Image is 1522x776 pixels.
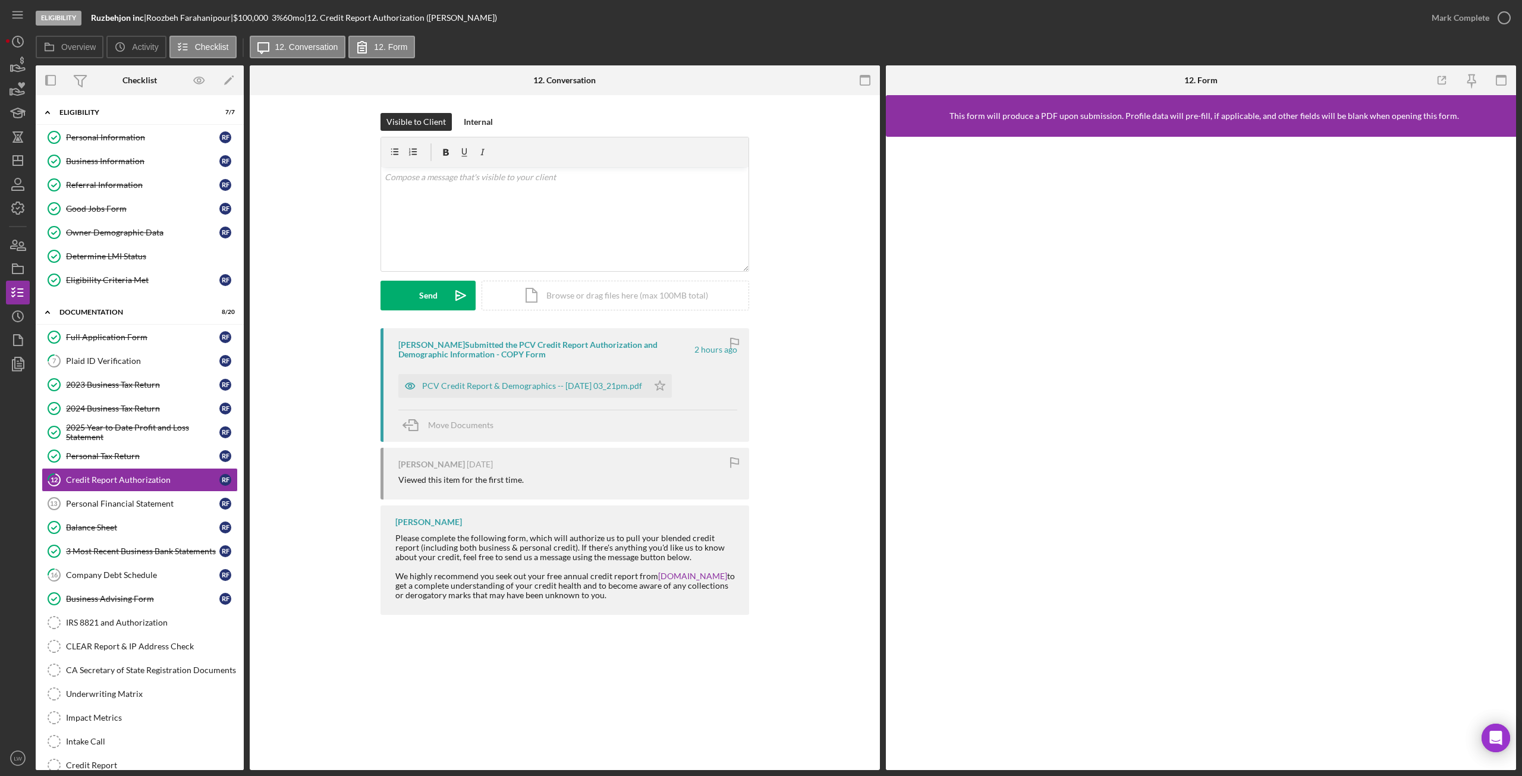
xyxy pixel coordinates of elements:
time: 2025-09-11 19:21 [694,345,737,354]
div: Determine LMI Status [66,252,237,261]
div: 2025 Year to Date Profit and Loss Statement [66,423,219,442]
button: Checklist [169,36,237,58]
button: Internal [458,113,499,131]
a: Intake Call [42,730,238,753]
a: Eligibility Criteria MetRF [42,268,238,292]
a: Full Application FormRF [42,325,238,349]
div: Credit Report Authorization [66,475,219,485]
a: Business InformationRF [42,149,238,173]
button: Send [380,281,476,310]
div: Underwriting Matrix [66,689,237,699]
div: R F [219,426,231,438]
text: LW [14,755,23,762]
div: This form will produce a PDF upon submission. Profile data will pre-fill, if applicable, and othe... [949,111,1459,121]
div: Personal Financial Statement [66,499,219,508]
button: Overview [36,36,103,58]
label: Overview [61,42,96,52]
div: Balance Sheet [66,523,219,532]
div: R F [219,379,231,391]
tspan: 7 [52,357,56,365]
a: 12Credit Report AuthorizationRF [42,468,238,492]
div: R F [219,331,231,343]
div: R F [219,179,231,191]
div: 3 Most Recent Business Bank Statements [66,546,219,556]
label: 12. Form [374,42,407,52]
div: | [91,13,146,23]
div: Credit Report [66,761,237,770]
div: Documentation [59,309,205,316]
div: Mark Complete [1432,6,1489,30]
tspan: 13 [50,500,57,507]
button: 12. Conversation [250,36,346,58]
div: Personal Information [66,133,219,142]
div: R F [219,274,231,286]
button: LW [6,746,30,770]
a: Underwriting Matrix [42,682,238,706]
div: R F [219,131,231,143]
div: [PERSON_NAME] [395,517,462,527]
a: Personal Tax ReturnRF [42,444,238,468]
div: [PERSON_NAME] Submitted the PCV Credit Report Authorization and Demographic Information - COPY Form [398,340,693,359]
a: 13Personal Financial StatementRF [42,492,238,516]
button: Visible to Client [380,113,452,131]
a: CA Secretary of State Registration Documents [42,658,238,682]
button: Activity [106,36,166,58]
div: R F [219,569,231,581]
div: R F [219,521,231,533]
div: R F [219,403,231,414]
div: Intake Call [66,737,237,746]
span: $100,000 [233,12,268,23]
a: 16Company Debt ScheduleRF [42,563,238,587]
div: 8 / 20 [213,309,235,316]
div: R F [219,593,231,605]
a: Referral InformationRF [42,173,238,197]
div: CA Secretary of State Registration Documents [66,665,237,675]
div: R F [219,450,231,462]
div: R F [219,203,231,215]
div: Good Jobs Form [66,204,219,213]
a: Impact Metrics [42,706,238,730]
iframe: Lenderfit form [898,149,1505,758]
div: Please complete the following form, which will authorize us to pull your blended credit report (i... [395,533,737,601]
div: CLEAR Report & IP Address Check [66,642,237,651]
a: 2025 Year to Date Profit and Loss StatementRF [42,420,238,444]
div: Eligibility [59,109,205,116]
tspan: 16 [51,571,58,579]
div: Eligibility [36,11,81,26]
div: R F [219,545,231,557]
div: R F [219,498,231,510]
div: Checklist [122,76,157,85]
div: 12. Conversation [533,76,596,85]
div: Full Application Form [66,332,219,342]
a: CLEAR Report & IP Address Check [42,634,238,658]
time: 2025-08-29 19:49 [467,460,493,469]
div: Plaid ID Verification [66,356,219,366]
a: Personal InformationRF [42,125,238,149]
label: Activity [132,42,158,52]
div: Referral Information [66,180,219,190]
div: Roozbeh Farahanipour | [146,13,233,23]
a: [DOMAIN_NAME] [658,571,727,581]
div: Company Debt Schedule [66,570,219,580]
div: 12. Form [1184,76,1218,85]
div: 2023 Business Tax Return [66,380,219,389]
tspan: 12 [51,476,58,483]
span: Move Documents [428,420,493,430]
button: Mark Complete [1420,6,1516,30]
div: Open Intercom Messenger [1482,724,1510,752]
div: IRS 8821 and Authorization [66,618,237,627]
div: 3 % [272,13,283,23]
div: 2024 Business Tax Return [66,404,219,413]
div: 60 mo [283,13,304,23]
div: R F [219,355,231,367]
a: Balance SheetRF [42,516,238,539]
a: 2023 Business Tax ReturnRF [42,373,238,397]
div: Visible to Client [386,113,446,131]
div: R F [219,474,231,486]
div: Personal Tax Return [66,451,219,461]
div: R F [219,155,231,167]
div: Business Information [66,156,219,166]
div: | 12. Credit Report Authorization ([PERSON_NAME]) [304,13,497,23]
div: [PERSON_NAME] [398,460,465,469]
div: Impact Metrics [66,713,237,722]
